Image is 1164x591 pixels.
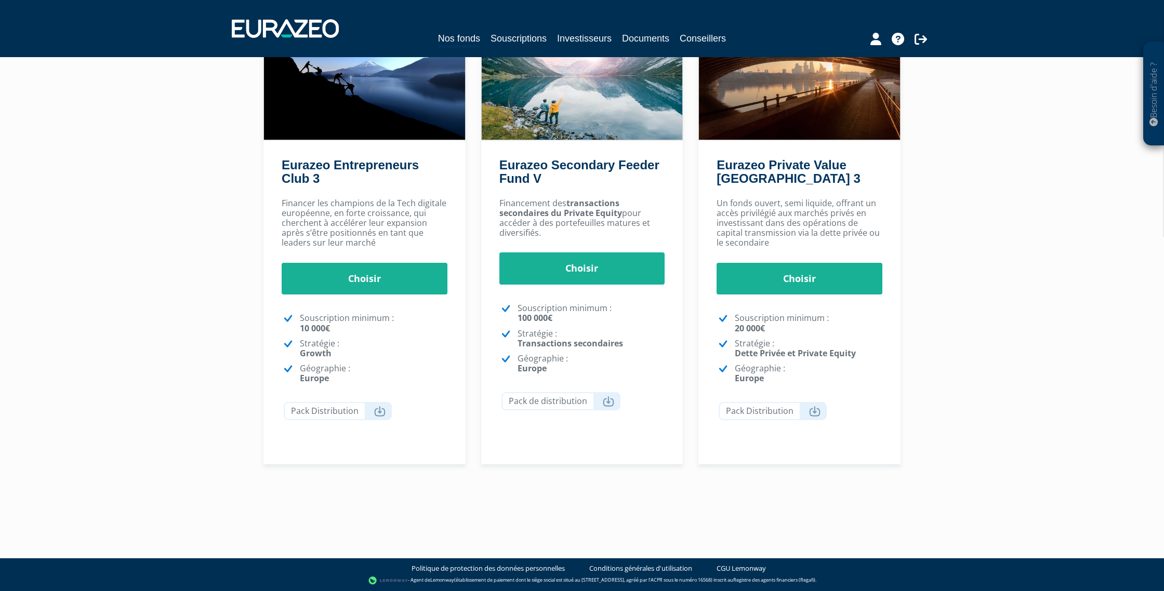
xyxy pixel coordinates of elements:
[589,563,692,573] a: Conditions générales d'utilisation
[518,312,552,324] strong: 100 000€
[232,19,339,38] img: 1732889491-logotype_eurazeo_blanc_rvb.png
[518,303,665,323] p: Souscription minimum :
[518,338,623,349] strong: Transactions secondaires
[518,354,665,373] p: Géographie :
[1148,47,1160,141] p: Besoin d'aide ?
[717,563,766,573] a: CGU Lemonway
[735,364,882,383] p: Géographie :
[699,18,900,140] img: Eurazeo Private Value Europe 3
[735,323,765,334] strong: 20 000€
[499,197,622,219] strong: transactions secondaires du Private Equity
[717,158,860,185] a: Eurazeo Private Value [GEOGRAPHIC_DATA] 3
[300,339,447,358] p: Stratégie :
[412,563,565,573] a: Politique de protection des données personnelles
[282,158,419,185] a: Eurazeo Entrepreneurs Club 3
[368,575,408,586] img: logo-lemonway.png
[264,18,465,140] img: Eurazeo Entrepreneurs Club 3
[622,31,669,46] a: Documents
[10,575,1154,586] div: - Agent de (établissement de paiement dont le siège social est situé au [STREET_ADDRESS], agréé p...
[499,198,665,238] p: Financement des pour accéder à des portefeuilles matures et diversifiés.
[482,18,683,140] img: Eurazeo Secondary Feeder Fund V
[438,31,480,47] a: Nos fonds
[518,329,665,348] p: Stratégie :
[282,263,447,295] a: Choisir
[717,198,882,248] p: Un fonds ouvert, semi liquide, offrant un accès privilégié aux marchés privés en investissant dan...
[499,158,659,185] a: Eurazeo Secondary Feeder Fund V
[300,323,330,334] strong: 10 000€
[499,252,665,285] a: Choisir
[735,347,856,359] strong: Dette Privée et Private Equity
[300,364,447,383] p: Géographie :
[735,372,764,384] strong: Europe
[719,402,827,420] a: Pack Distribution
[733,577,815,584] a: Registre des agents financiers (Regafi)
[717,263,882,295] a: Choisir
[430,577,454,584] a: Lemonway
[735,313,882,333] p: Souscription minimum :
[680,31,726,46] a: Conseillers
[282,198,447,248] p: Financer les champions de la Tech digitale européenne, en forte croissance, qui cherchent à accél...
[491,31,547,46] a: Souscriptions
[300,313,447,333] p: Souscription minimum :
[300,372,329,384] strong: Europe
[284,402,392,420] a: Pack Distribution
[557,31,612,46] a: Investisseurs
[300,347,332,359] strong: Growth
[501,392,620,410] a: Pack de distribution
[518,362,547,374] strong: Europe
[735,339,882,358] p: Stratégie :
